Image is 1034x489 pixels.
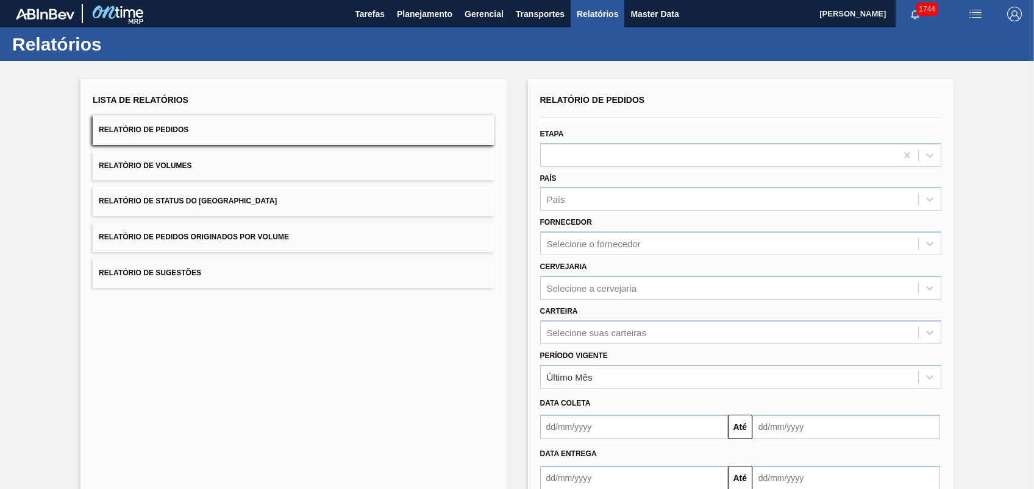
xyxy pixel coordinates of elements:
input: dd/mm/yyyy [540,415,728,439]
span: Transportes [516,7,565,21]
input: dd/mm/yyyy [752,415,940,439]
div: Selecione a cervejaria [547,283,637,293]
button: Até [728,415,752,439]
span: Relatório de Pedidos [99,125,188,134]
div: Último Mês [547,371,593,382]
label: Carteira [540,307,578,315]
img: TNhmsLtSVTkK8tSr43FrP2fwEKptu5GPRR3wAAAABJRU5ErkJggg== [16,9,74,19]
button: Relatório de Sugestões [93,258,494,288]
span: Lista de Relatórios [93,95,188,105]
span: Planejamento [397,7,452,21]
span: Gerencial [465,7,504,21]
span: Tarefas [355,7,385,21]
label: Fornecedor [540,218,592,227]
button: Relatório de Pedidos Originados por Volume [93,222,494,252]
div: País [547,194,565,205]
span: Relatório de Pedidos [540,95,645,105]
label: Período Vigente [540,351,608,360]
span: Relatório de Pedidos Originados por Volume [99,233,289,241]
span: Data coleta [540,399,591,407]
label: Etapa [540,130,564,138]
button: Relatório de Volumes [93,151,494,181]
span: Relatório de Volumes [99,161,191,170]
span: 1744 [916,2,938,16]
span: Data entrega [540,449,597,458]
label: Cervejaria [540,262,587,271]
img: Logout [1007,7,1022,21]
span: Relatório de Status do [GEOGRAPHIC_DATA] [99,197,277,205]
span: Relatórios [577,7,618,21]
div: Selecione suas carteiras [547,327,646,337]
button: Notificações [896,5,935,23]
h1: Relatórios [12,37,229,51]
img: userActions [968,7,983,21]
span: Relatório de Sugestões [99,269,201,277]
div: Selecione o fornecedor [547,239,641,249]
button: Relatório de Status do [GEOGRAPHIC_DATA] [93,186,494,216]
span: Master Data [630,7,679,21]
label: País [540,174,557,183]
button: Relatório de Pedidos [93,115,494,145]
